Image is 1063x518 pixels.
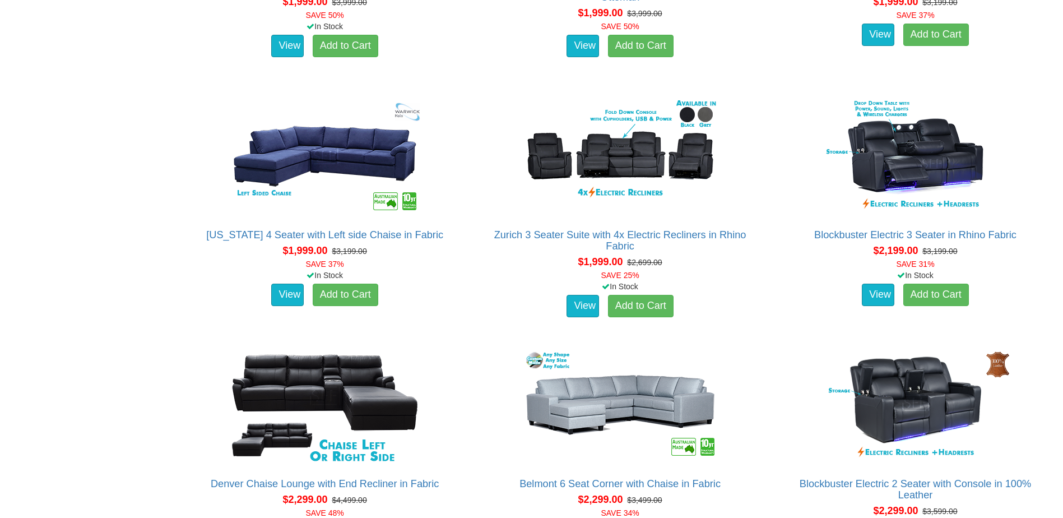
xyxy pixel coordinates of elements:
font: SAVE 31% [896,260,934,269]
font: SAVE 48% [306,508,344,517]
div: In Stock [183,21,466,32]
a: [US_STATE] 4 Seater with Left side Chaise in Fabric [206,229,443,240]
font: SAVE 50% [306,11,344,20]
span: $1,999.00 [578,256,623,267]
a: Add to Cart [903,24,969,46]
del: $3,199.00 [332,247,366,256]
span: $2,299.00 [578,494,623,505]
a: Add to Cart [313,35,378,57]
a: Belmont 6 Seat Corner with Chaise in Fabric [519,478,721,489]
span: $2,299.00 [873,505,918,516]
a: Add to Cart [903,284,969,306]
a: Blockbuster Electric 2 Seater with Console in 100% Leather [800,478,1031,501]
span: $2,299.00 [283,494,328,505]
a: Add to Cart [313,284,378,306]
a: Denver Chaise Lounge with End Recliner in Fabric [211,478,439,489]
a: View [567,35,599,57]
img: Blockbuster Electric 2 Seater with Console in 100% Leather [815,344,1016,467]
img: Belmont 6 Seat Corner with Chaise in Fabric [519,344,721,467]
img: Blockbuster Electric 3 Seater in Rhino Fabric [815,95,1016,218]
a: View [862,24,894,46]
del: $3,199.00 [922,247,957,256]
img: Zurich 3 Seater Suite with 4x Electric Recliners in Rhino Fabric [519,95,721,218]
del: $2,699.00 [627,258,662,267]
a: View [567,295,599,317]
del: $3,999.00 [627,9,662,18]
img: Arizona 4 Seater with Left side Chaise in Fabric [224,95,426,218]
a: Zurich 3 Seater Suite with 4x Electric Recliners in Rhino Fabric [494,229,746,252]
font: SAVE 37% [306,260,344,269]
img: Denver Chaise Lounge with End Recliner in Fabric [224,344,426,467]
font: SAVE 37% [896,11,934,20]
a: Add to Cart [608,295,674,317]
font: SAVE 25% [601,271,639,280]
a: View [271,35,304,57]
span: $1,999.00 [578,7,623,18]
div: In Stock [479,281,762,292]
a: Blockbuster Electric 3 Seater in Rhino Fabric [814,229,1016,240]
div: In Stock [774,270,1057,281]
font: SAVE 50% [601,22,639,31]
span: $1,999.00 [283,245,328,256]
div: In Stock [183,270,466,281]
a: View [862,284,894,306]
del: $4,499.00 [332,496,366,505]
a: Add to Cart [608,35,674,57]
del: $3,499.00 [627,496,662,505]
span: $2,199.00 [873,245,918,256]
font: SAVE 34% [601,508,639,517]
a: View [271,284,304,306]
del: $3,599.00 [922,507,957,516]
